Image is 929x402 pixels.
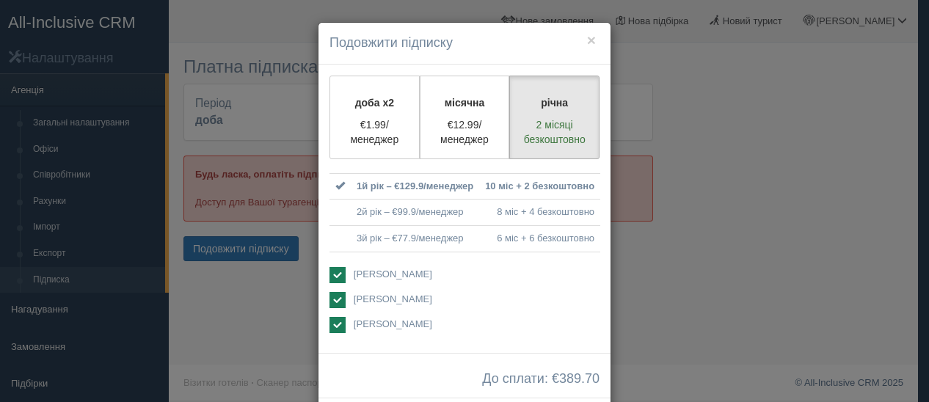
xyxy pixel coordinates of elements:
span: [PERSON_NAME] [354,318,432,329]
p: €1.99/менеджер [339,117,410,147]
span: [PERSON_NAME] [354,268,432,279]
td: 6 міс + 6 безкоштовно [479,225,600,252]
span: 389.70 [559,371,600,386]
td: 8 міс + 4 безкоштовно [479,200,600,226]
h4: Подовжити підписку [329,34,600,53]
p: доба x2 [339,95,410,110]
td: 10 міс + 2 безкоштовно [479,173,600,200]
span: [PERSON_NAME] [354,293,432,304]
button: × [587,32,596,48]
p: місячна [429,95,500,110]
td: 3й рік – €77.9/менеджер [351,225,479,252]
p: €12.99/менеджер [429,117,500,147]
span: До сплати: € [482,372,600,387]
td: 1й рік – €129.9/менеджер [351,173,479,200]
p: 2 місяці безкоштовно [519,117,590,147]
td: 2й рік – €99.9/менеджер [351,200,479,226]
p: річна [519,95,590,110]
